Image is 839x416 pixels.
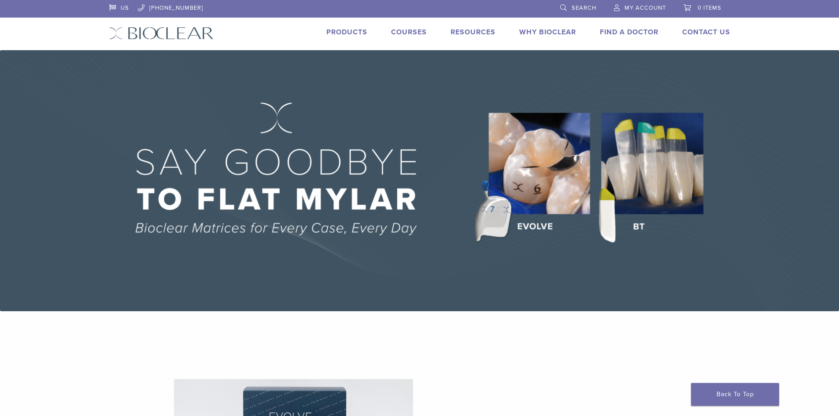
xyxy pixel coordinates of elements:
[391,28,427,37] a: Courses
[572,4,596,11] span: Search
[326,28,367,37] a: Products
[625,4,666,11] span: My Account
[109,27,214,40] img: Bioclear
[691,383,779,406] a: Back To Top
[519,28,576,37] a: Why Bioclear
[451,28,495,37] a: Resources
[600,28,658,37] a: Find A Doctor
[698,4,721,11] span: 0 items
[682,28,730,37] a: Contact Us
